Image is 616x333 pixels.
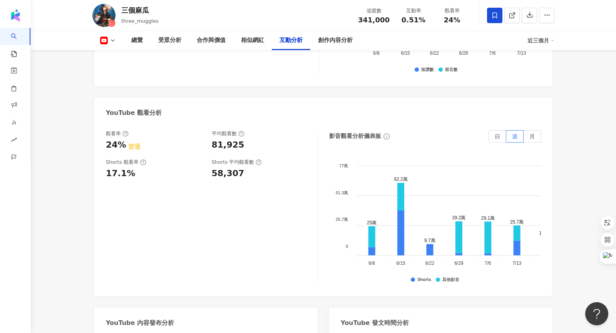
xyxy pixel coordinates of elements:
[417,277,431,283] div: Shorts
[9,9,22,22] img: logo icon
[336,190,348,195] tspan: 51.3萬
[585,302,608,325] iframe: Help Scout Beacon - Open
[106,168,135,180] div: 17.1%
[106,139,126,151] div: 24%
[121,5,159,15] div: 三個麻瓜
[318,36,353,45] div: 創作內容分析
[430,50,439,56] tspan: 6/22
[373,50,380,56] tspan: 6/8
[11,28,26,58] a: search
[241,36,264,45] div: 相似網紅
[106,109,162,117] div: YouTube 觀看分析
[527,34,554,47] div: 近三個月
[485,261,491,266] tspan: 7/6
[11,132,17,150] span: rise
[212,168,244,180] div: 58,307
[402,16,425,24] span: 0.51%
[131,36,143,45] div: 總覽
[329,132,381,140] div: 影音觀看分析儀表板
[382,132,391,141] span: info-circle
[339,163,348,168] tspan: 77萬
[92,4,115,27] img: KOL Avatar
[512,261,522,266] tspan: 7/13
[445,67,458,72] div: 留言數
[489,50,496,56] tspan: 7/6
[399,7,428,15] div: 互動率
[425,261,435,266] tspan: 6/22
[358,16,390,24] span: 341,000
[358,7,390,15] div: 追蹤數
[106,319,174,327] div: YouTube 內容發布分析
[455,261,464,266] tspan: 6/29
[212,130,244,137] div: 平均觀看數
[212,139,244,151] div: 81,925
[336,217,348,222] tspan: 25.7萬
[442,277,459,283] div: 其他影音
[121,18,159,24] span: three_muggles
[106,130,129,137] div: 觀看率
[158,36,181,45] div: 受眾分析
[529,133,535,140] span: 月
[346,244,348,249] tspan: 0
[341,319,409,327] div: YouTube 發文時間分析
[444,16,460,24] span: 24%
[212,159,262,166] div: Shorts 平均觀看數
[421,67,434,72] div: 按讚數
[369,261,375,266] tspan: 6/8
[459,50,468,56] tspan: 6/29
[512,133,517,140] span: 週
[495,133,500,140] span: 日
[197,36,226,45] div: 合作與價值
[128,143,141,151] div: 普通
[437,7,467,15] div: 觀看率
[401,50,410,56] tspan: 6/15
[517,50,526,56] tspan: 7/13
[280,36,303,45] div: 互動分析
[397,261,406,266] tspan: 6/15
[106,159,146,166] div: Shorts 觀看率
